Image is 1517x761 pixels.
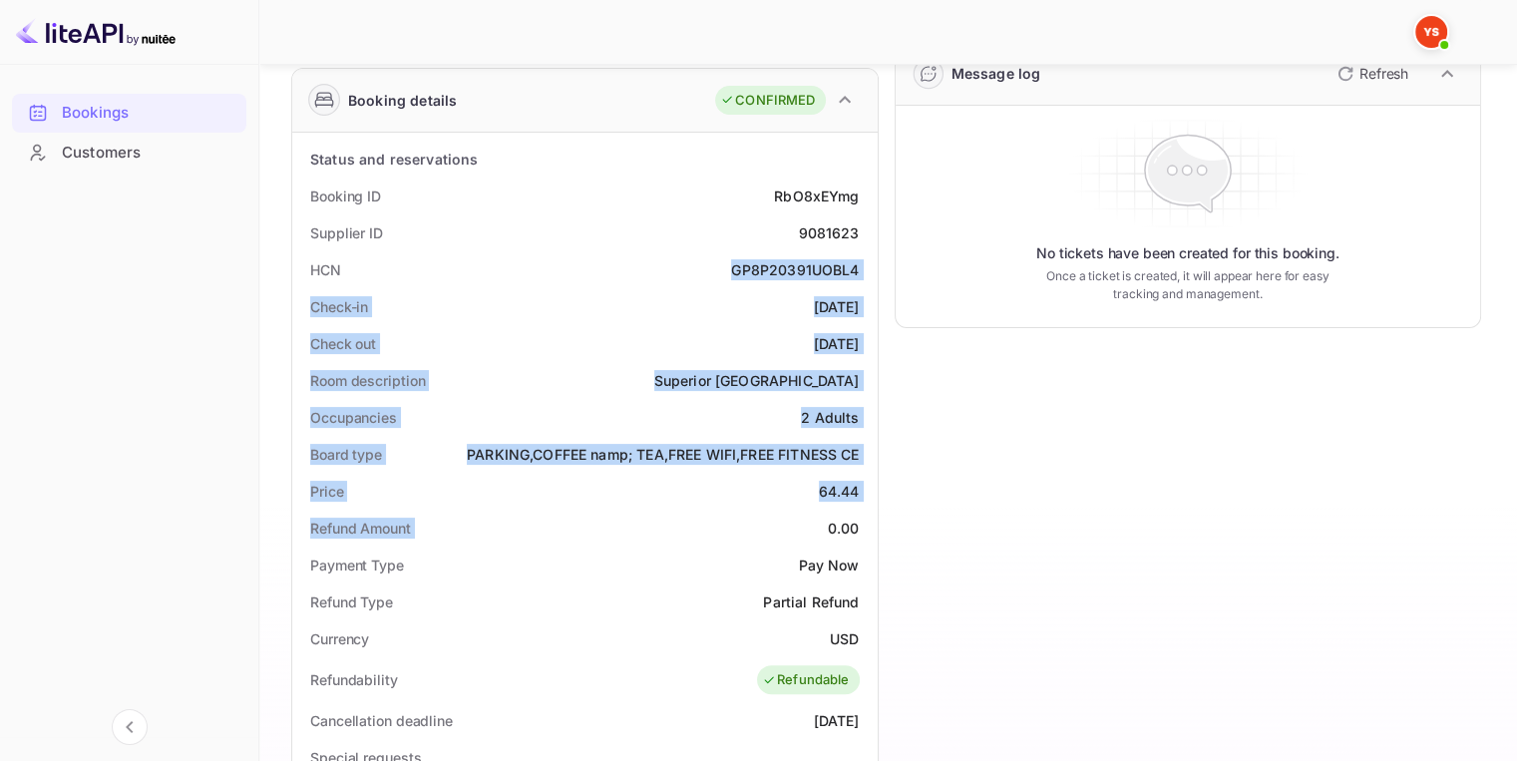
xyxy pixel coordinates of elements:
div: Refundable [762,670,850,690]
div: 2 Adults [801,407,859,428]
a: Bookings [12,94,246,131]
div: Pay Now [798,555,859,575]
div: Bookings [62,102,236,125]
div: GP8P20391UOBL4 [731,259,859,280]
div: Check out [310,333,376,354]
p: Refresh [1359,63,1408,84]
div: Customers [12,134,246,173]
div: Occupancies [310,407,397,428]
div: Refund Type [310,591,393,612]
div: Currency [310,628,369,649]
div: Status and reservations [310,149,478,170]
div: Superior [GEOGRAPHIC_DATA] [654,370,860,391]
button: Refresh [1326,58,1416,90]
div: Payment Type [310,555,404,575]
p: No tickets have been created for this booking. [1036,243,1339,263]
div: CONFIRMED [720,91,815,111]
div: 0.00 [828,518,860,539]
div: 64.44 [819,481,860,502]
div: Supplier ID [310,222,383,243]
div: Booking ID [310,186,381,206]
button: Collapse navigation [112,709,148,745]
div: [DATE] [814,333,860,354]
div: Booking details [348,90,457,111]
div: HCN [310,259,341,280]
div: USD [830,628,859,649]
div: [DATE] [814,296,860,317]
div: [DATE] [814,710,860,731]
div: Message log [951,63,1041,84]
div: Room description [310,370,425,391]
div: RbO8xEYmg [774,186,859,206]
img: Yandex Support [1415,16,1447,48]
a: Customers [12,134,246,171]
div: Refund Amount [310,518,411,539]
div: Price [310,481,344,502]
div: Board type [310,444,382,465]
div: Refundability [310,669,398,690]
div: Check-in [310,296,368,317]
div: Partial Refund [763,591,859,612]
div: 9081623 [798,222,859,243]
div: Bookings [12,94,246,133]
div: Customers [62,142,236,165]
div: PARKING,COFFEE namp; TEA,FREE WIFI,FREE FITNESS CE [467,444,860,465]
p: Once a ticket is created, it will appear here for easy tracking and management. [1031,267,1344,303]
img: LiteAPI logo [16,16,176,48]
div: Cancellation deadline [310,710,453,731]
